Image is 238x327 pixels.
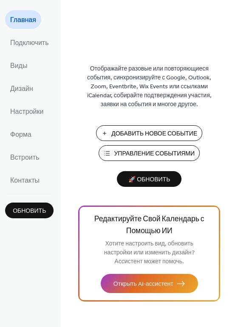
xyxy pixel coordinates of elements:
[10,151,39,165] span: Встроить
[5,33,54,52] a: Подключить
[10,82,33,96] span: Дизайн
[122,174,176,186] span: 🚀 Обновить
[113,280,173,289] span: Открыть AI-ассистент
[104,238,195,268] span: Хотите настроить вид, обновить настройки или изменить дизайн? Ассистент может помочь.
[5,79,38,98] a: Дизайн
[5,102,48,121] a: Настройки
[111,130,197,138] span: Добавить Новое Событие
[5,10,41,29] a: Главная
[10,174,40,188] span: Контакты
[10,128,31,142] span: Форма
[10,105,43,119] span: Настройки
[5,148,44,166] a: Встроить
[101,274,198,293] button: Открыть AI-ассистент
[79,65,219,109] span: Отображайте разовые или повторяющиеся события, синхронизируйте с Google, Outlook, Zoom, Eventbrit...
[10,37,48,50] span: Подключить
[5,125,37,144] a: Форма
[117,171,181,187] button: 🚀 Обновить
[96,125,202,141] button: Добавить Новое Событие
[114,149,195,158] span: Управление Событиями
[91,214,207,237] span: Редактируйте Свой Календарь с Помощью ИИ
[99,145,200,161] button: Управление Событиями
[5,171,45,189] a: Контакты
[10,59,27,73] span: Виды
[13,207,46,216] span: Обновить
[5,56,32,75] a: Виды
[10,14,36,27] span: Главная
[5,203,54,218] button: Обновить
